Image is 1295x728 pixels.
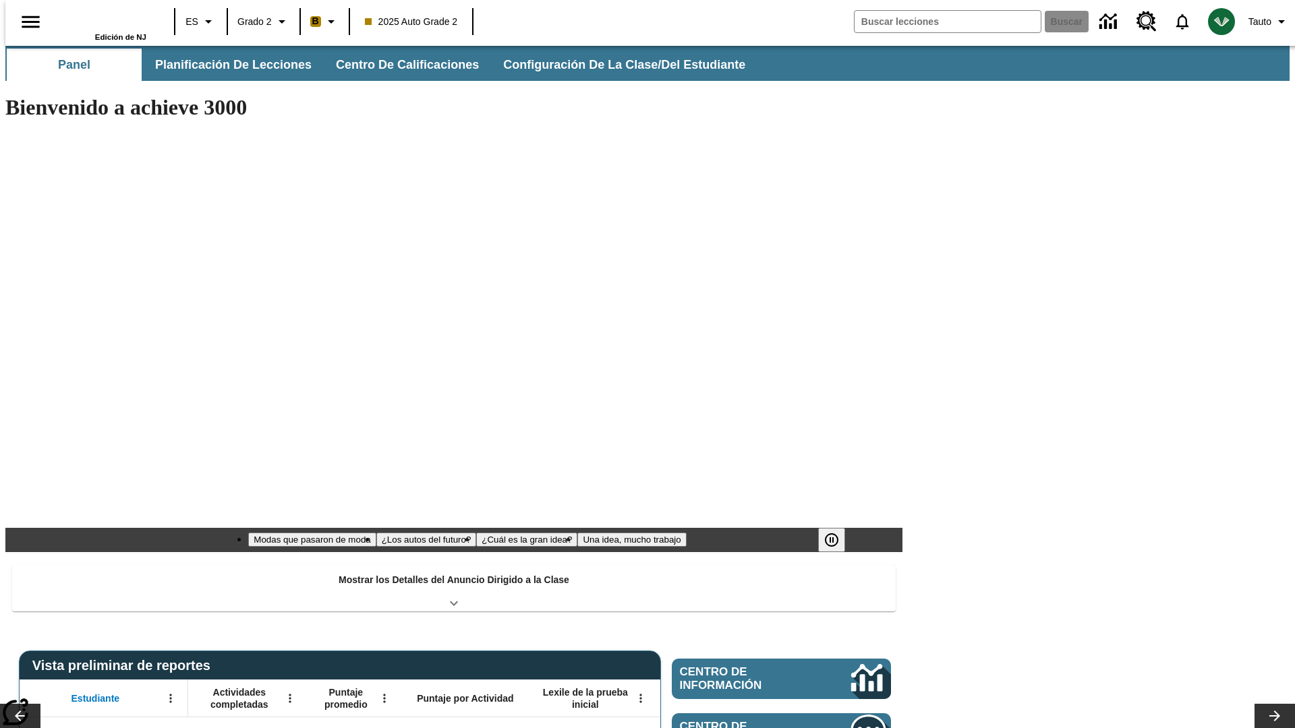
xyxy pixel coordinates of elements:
[818,528,859,552] div: Pausar
[417,692,513,704] span: Puntaje por Actividad
[1208,8,1235,35] img: avatar image
[32,658,217,673] span: Vista preliminar de reportes
[12,565,896,611] div: Mostrar los Detalles del Anuncio Dirigido a la Clase
[374,688,395,708] button: Abrir menú
[577,533,686,547] button: Diapositiva 4 Una idea, mucho trabajo
[325,49,490,81] button: Centro de calificaciones
[179,9,223,34] button: Lenguaje: ES, Selecciona un idioma
[536,686,635,710] span: Lexile de la prueba inicial
[365,15,458,29] span: 2025 Auto Grade 2
[280,688,300,708] button: Abrir menú
[1200,4,1243,39] button: Escoja un nuevo avatar
[155,57,312,73] span: Planificación de lecciones
[1165,4,1200,39] a: Notificaciones
[312,13,319,30] span: B
[161,688,181,708] button: Abrir menú
[7,49,142,81] button: Panel
[71,692,120,704] span: Estudiante
[1255,704,1295,728] button: Carrusel de lecciones, seguir
[1243,9,1295,34] button: Perfil/Configuración
[1248,15,1271,29] span: Tauto
[248,533,376,547] button: Diapositiva 1 Modas que pasaron de moda
[818,528,845,552] button: Pausar
[672,659,891,699] a: Centro de información
[476,533,577,547] button: Diapositiva 3 ¿Cuál es la gran idea?
[144,49,322,81] button: Planificación de lecciones
[5,46,1290,81] div: Subbarra de navegación
[314,686,378,710] span: Puntaje promedio
[5,95,902,120] h1: Bienvenido a achieve 3000
[492,49,756,81] button: Configuración de la clase/del estudiante
[232,9,295,34] button: Grado: Grado 2, Elige un grado
[376,533,477,547] button: Diapositiva 2 ¿Los autos del futuro?
[1091,3,1128,40] a: Centro de información
[59,6,146,33] a: Portada
[11,2,51,42] button: Abrir el menú lateral
[58,57,90,73] span: Panel
[95,33,146,41] span: Edición de NJ
[503,57,745,73] span: Configuración de la clase/del estudiante
[680,665,806,692] span: Centro de información
[59,5,146,41] div: Portada
[339,573,569,587] p: Mostrar los Detalles del Anuncio Dirigido a la Clase
[5,49,757,81] div: Subbarra de navegación
[336,57,479,73] span: Centro de calificaciones
[185,15,198,29] span: ES
[1128,3,1165,40] a: Centro de recursos, Se abrirá en una pestaña nueva.
[631,688,651,708] button: Abrir menú
[237,15,272,29] span: Grado 2
[195,686,284,710] span: Actividades completadas
[855,11,1041,32] input: Buscar campo
[305,9,345,34] button: Boost El color de la clase es anaranjado claro. Cambiar el color de la clase.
